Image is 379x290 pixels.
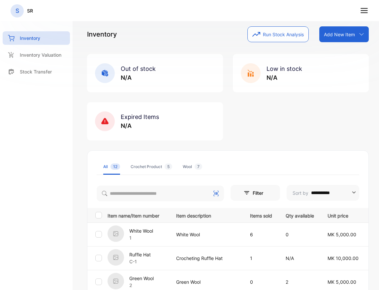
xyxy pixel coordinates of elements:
a: Inventory Valuation [3,48,70,62]
button: Sort by [287,185,359,201]
span: MK 5,000.00 [328,232,356,237]
p: Item description [176,211,237,219]
p: Stock Transfer [20,68,52,75]
a: Stock Transfer [3,65,70,78]
p: 6 [250,231,272,238]
p: 2 [129,282,154,289]
p: 1 [250,255,272,262]
span: 5 [165,163,172,170]
div: All [103,164,120,170]
span: 12 [111,163,120,170]
img: item [108,249,124,266]
p: SR [27,7,33,14]
a: Inventory [3,31,70,45]
p: Inventory [20,35,40,42]
div: Crochet Product [131,164,172,170]
div: Wool [183,164,202,170]
p: Inventory Valuation [20,51,61,58]
span: Out of stock [121,65,156,72]
p: Inventory [87,29,117,39]
p: N/A [267,73,302,82]
p: Sort by [293,189,308,196]
p: N/A [286,255,314,262]
p: Qty available [286,211,314,219]
p: N/A [121,73,156,82]
p: Crocheting Ruffle Hat [176,255,237,262]
p: 0 [286,231,314,238]
img: item [108,273,124,289]
p: 0 [250,278,272,285]
p: White Wool [176,231,237,238]
span: Low in stock [267,65,302,72]
button: Run Stock Analysis [247,26,309,42]
p: C-1 [129,258,151,265]
p: Ruffle Hat [129,251,151,258]
p: White Wool [129,227,153,234]
span: 7 [195,163,202,170]
p: Unit price [328,211,359,219]
p: Item name/Item number [108,211,168,219]
span: MK 5,000.00 [328,279,356,285]
p: Green Wool [129,275,154,282]
p: 2 [286,278,314,285]
p: N/A [121,121,159,130]
p: S [16,7,19,15]
p: Green Wool [176,278,237,285]
p: Add New Item [324,31,355,38]
span: Expired Items [121,113,159,120]
img: item [108,225,124,242]
span: MK 10,000.00 [328,255,359,261]
p: Items sold [250,211,272,219]
p: 1 [129,234,153,241]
